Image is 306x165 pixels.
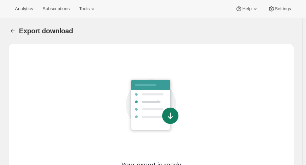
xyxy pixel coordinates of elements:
[42,6,70,12] span: Subscriptions
[79,6,90,12] span: Tools
[242,6,251,12] span: Help
[19,27,73,35] span: Export download
[11,4,37,14] button: Analytics
[264,4,295,14] button: Settings
[8,26,18,36] button: Export download
[231,4,262,14] button: Help
[75,4,100,14] button: Tools
[275,6,291,12] span: Settings
[15,6,33,12] span: Analytics
[38,4,74,14] button: Subscriptions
